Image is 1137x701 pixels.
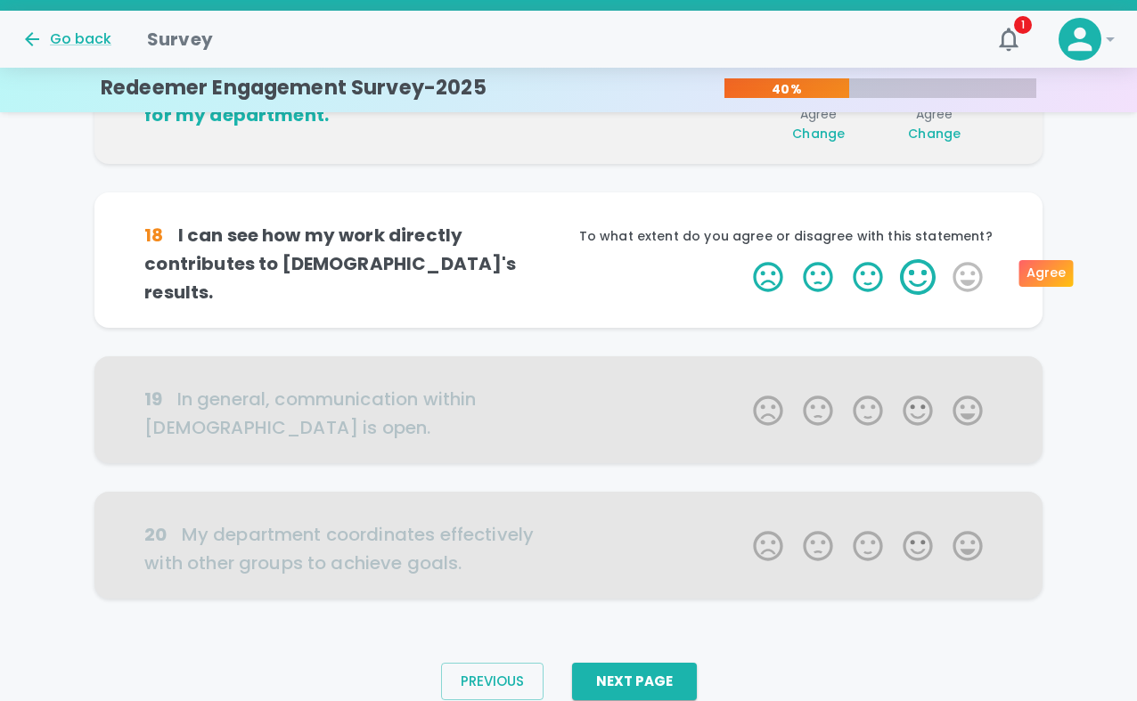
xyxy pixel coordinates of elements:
p: 40% [724,80,849,98]
h4: Redeemer Engagement Survey-2025 [101,76,487,101]
div: Agree [1019,260,1074,287]
p: To what extent do you agree or disagree with this statement? [568,227,993,245]
span: 1 [1014,16,1032,34]
h1: Survey [147,25,213,53]
div: 18 [144,221,163,249]
h6: I can see how my work directly contributes to [DEMOGRAPHIC_DATA]'s results. [144,221,568,306]
span: Change [792,125,845,143]
button: Go back [21,29,111,50]
button: Previous [441,663,544,700]
button: Next Page [572,663,697,700]
span: Change [908,125,961,143]
button: 1 [987,18,1030,61]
